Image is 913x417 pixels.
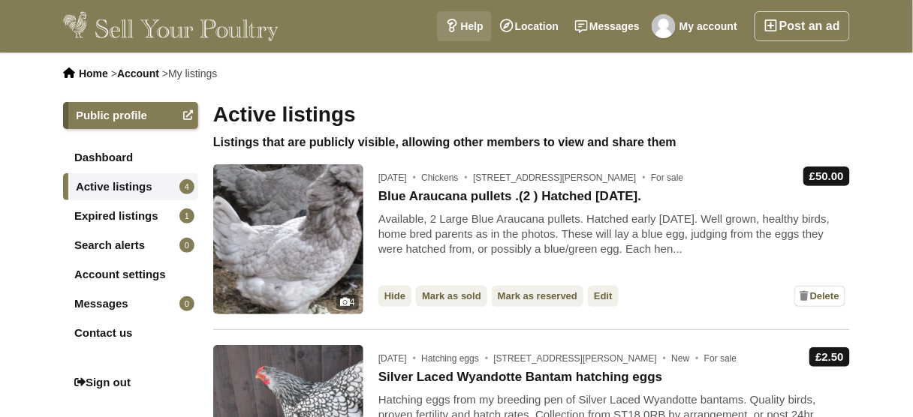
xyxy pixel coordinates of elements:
[213,164,363,314] img: Blue Araucana pullets .(2 ) Hatched May 2025.
[63,144,198,171] a: Dashboard
[79,67,108,79] a: Home
[213,164,363,314] a: 4
[111,67,159,79] li: >
[755,11,850,41] a: Post an ad
[588,286,619,307] a: Edit
[179,296,194,311] span: 0
[473,172,649,183] span: [STREET_ADDRESS][PERSON_NAME]
[421,172,471,183] span: Chickens
[494,353,670,364] span: [STREET_ADDRESS][PERSON_NAME]
[803,166,850,186] div: £50.00
[672,353,702,364] span: New
[63,261,198,288] a: Account settings
[63,173,198,200] a: Active listings4
[213,135,850,149] h2: Listings that are publicly visible, allowing other members to view and share them
[652,14,676,38] img: Carol Connor
[179,238,194,253] span: 0
[378,189,641,204] a: Blue Araucana pullets .(2 ) Hatched [DATE].
[117,67,159,79] a: Account
[704,353,737,364] span: For sale
[492,11,567,41] a: Location
[63,369,198,396] a: Sign out
[63,202,198,229] a: Expired listings1
[378,353,419,364] span: [DATE]
[421,353,491,364] span: Hatching eggs
[63,319,198,346] a: Contact us
[809,347,850,367] div: £2.50
[63,232,198,259] a: Search alerts0
[378,286,411,307] a: Hide
[416,286,487,307] a: Mark as sold
[336,295,359,310] div: 4
[179,179,194,194] span: 4
[378,370,663,385] a: Silver Laced Wyandotte Bantam hatching eggs
[63,11,279,41] img: Sell Your Poultry
[179,208,194,223] span: 1
[378,172,419,183] span: [DATE]
[794,286,845,307] a: Delete
[378,211,850,256] div: Available, 2 Large Blue Araucana pullets. Hatched early [DATE]. Well grown, healthy birds, home b...
[648,11,746,41] a: My account
[63,290,198,317] a: Messages0
[63,102,198,129] a: Public profile
[492,286,583,307] a: Mark as reserved
[437,11,491,41] a: Help
[651,172,683,183] span: For sale
[213,102,850,127] h1: Active listings
[168,67,217,79] span: My listings
[162,67,218,79] li: >
[567,11,648,41] a: Messages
